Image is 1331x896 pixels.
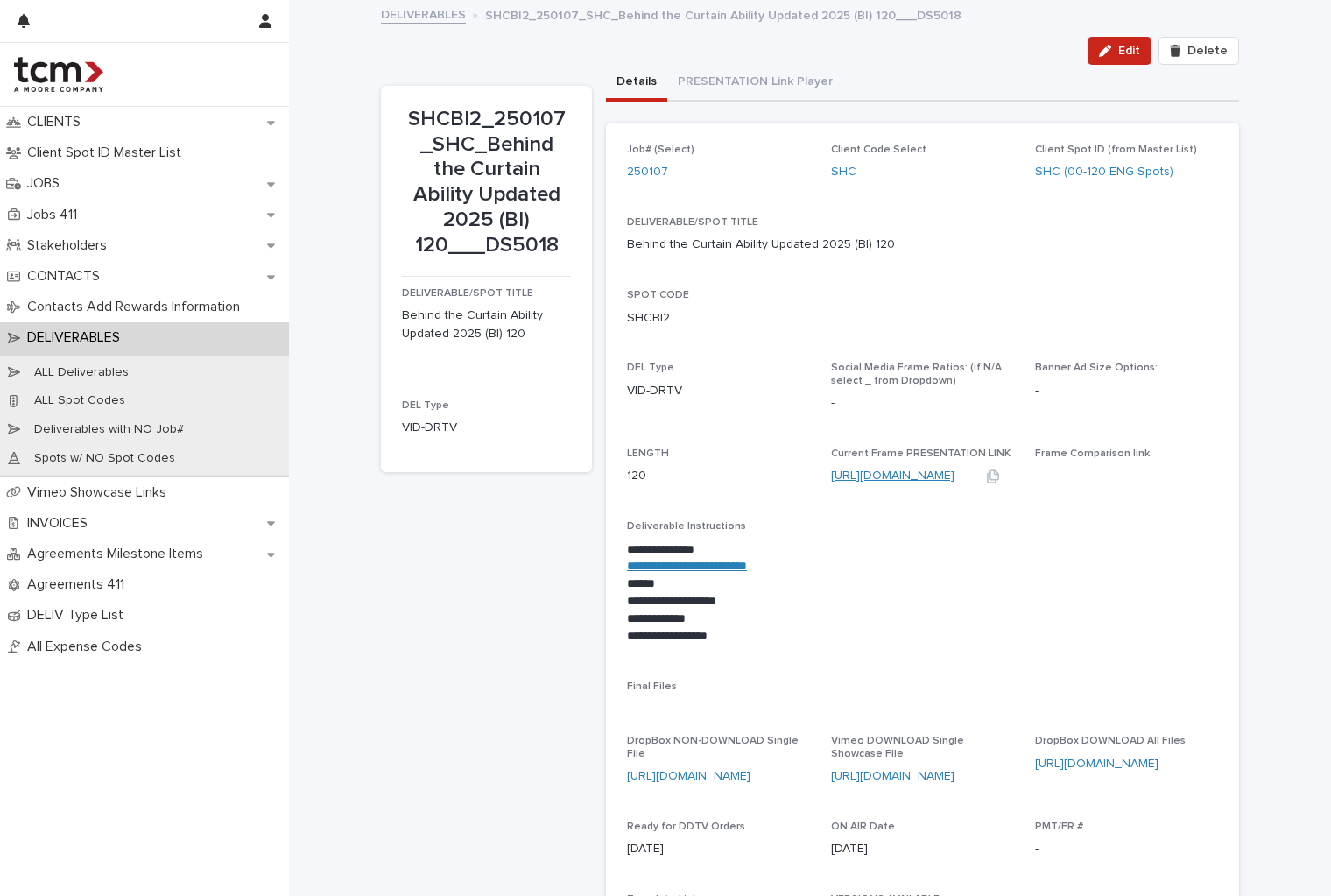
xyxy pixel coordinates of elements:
p: DELIVERABLES [20,329,134,346]
p: DELIV Type List [20,607,137,624]
span: Delete [1187,45,1228,57]
button: PRESENTATION Link Player [667,65,843,102]
span: Client Spot ID (from Master List) [1035,145,1197,155]
span: ON AIR Date [831,822,895,832]
span: Vimeo DOWNLOAD Single Showcase File [831,736,964,758]
p: Agreements 411 [20,576,138,593]
p: - [1035,467,1218,485]
p: CONTACTS [20,268,114,285]
p: [DATE] [627,840,810,858]
p: SHCBI2 [627,309,670,328]
img: 4hMmSqQkux38exxPVZHQ [14,57,103,92]
span: SPOT CODE [627,290,689,300]
p: Behind the Curtain Ability Updated 2025 (BI) 120 [402,307,571,343]
span: DEL Type [402,400,449,411]
span: Banner Ad Size Options: [1035,363,1158,373]
p: Client Spot ID Master List [20,145,195,161]
span: PMT/ER # [1035,822,1083,832]
span: LENGTH [627,448,669,459]
span: DELIVERABLE/SPOT TITLE [402,288,533,299]
span: Edit [1118,45,1140,57]
p: All Expense Codes [20,638,156,655]
span: Client Code Select [831,145,926,155]
button: Details [606,65,667,102]
p: [DATE] [831,840,1014,858]
span: Job# (Select) [627,145,694,155]
p: Agreements Milestone Items [20,546,217,562]
p: VID-DRTV [627,382,810,400]
p: - [831,394,1014,413]
a: SHC [831,163,856,181]
span: Deliverable Instructions [627,521,746,532]
p: Spots w/ NO Spot Codes [20,451,189,466]
span: DELIVERABLE/SPOT TITLE [627,217,758,228]
p: SHCBI2_250107_SHC_Behind the Curtain Ability Updated 2025 (BI) 120___DS5018 [402,107,571,258]
span: Ready for DDTV Orders [627,822,745,832]
p: CLIENTS [20,114,95,131]
p: JOBS [20,175,74,192]
button: Edit [1088,37,1151,65]
p: Contacts Add Rewards Information [20,299,254,315]
p: 120 [627,467,810,485]
a: [URL][DOMAIN_NAME] [627,770,750,782]
p: SHCBI2_250107_SHC_Behind the Curtain Ability Updated 2025 (BI) 120___DS5018 [485,4,961,24]
span: Frame Comparison link [1035,448,1150,459]
p: ALL Deliverables [20,365,143,380]
span: DropBox DOWNLOAD All Files [1035,736,1186,746]
p: - [1035,382,1218,400]
p: Deliverables with NO Job# [20,422,198,437]
p: - [1035,840,1218,858]
span: Final Files [627,681,677,692]
span: Social Media Frame Ratios: (if N/A select _ from Dropdown) [831,363,1002,385]
a: [URL][DOMAIN_NAME] [1035,758,1158,770]
span: Current Frame PRESENTATION LINK [831,448,1011,459]
span: DEL Type [627,363,674,373]
p: INVOICES [20,515,102,532]
p: Behind the Curtain Ability Updated 2025 (BI) 120 [627,236,895,254]
p: Jobs 411 [20,207,91,223]
a: DELIVERABLES [381,4,466,24]
a: [URL][DOMAIN_NAME] [831,469,954,482]
p: ALL Spot Codes [20,393,139,408]
a: [URL][DOMAIN_NAME] [831,770,954,782]
a: SHC (00-120 ENG Spots) [1035,163,1173,181]
span: DropBox NON-DOWNLOAD Single File [627,736,799,758]
p: Stakeholders [20,237,121,254]
p: VID-DRTV [402,419,571,437]
button: Delete [1158,37,1239,65]
a: 250107 [627,163,668,181]
p: Vimeo Showcase Links [20,484,180,501]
